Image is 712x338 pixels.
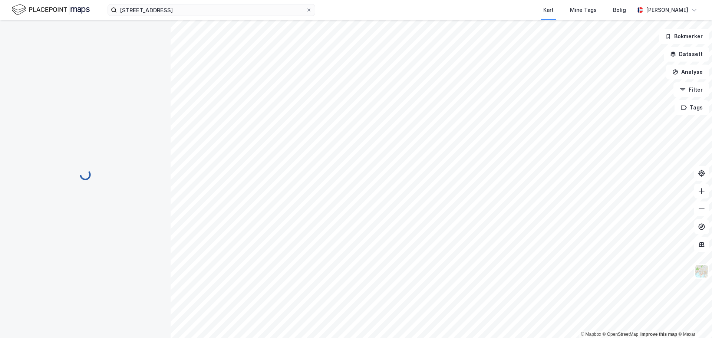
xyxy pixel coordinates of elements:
button: Filter [673,82,709,97]
a: Improve this map [640,332,677,337]
a: OpenStreetMap [603,332,639,337]
div: Bolig [613,6,626,14]
button: Datasett [664,47,709,62]
div: Mine Tags [570,6,597,14]
img: spinner.a6d8c91a73a9ac5275cf975e30b51cfb.svg [79,169,91,181]
img: logo.f888ab2527a4732fd821a326f86c7f29.svg [12,3,90,16]
div: Kontrollprogram for chat [675,302,712,338]
div: Kart [543,6,554,14]
button: Bokmerker [659,29,709,44]
button: Tags [675,100,709,115]
div: [PERSON_NAME] [646,6,688,14]
img: Z [695,264,709,278]
button: Analyse [666,65,709,79]
input: Søk på adresse, matrikkel, gårdeiere, leietakere eller personer [117,4,306,16]
a: Mapbox [581,332,601,337]
iframe: Chat Widget [675,302,712,338]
